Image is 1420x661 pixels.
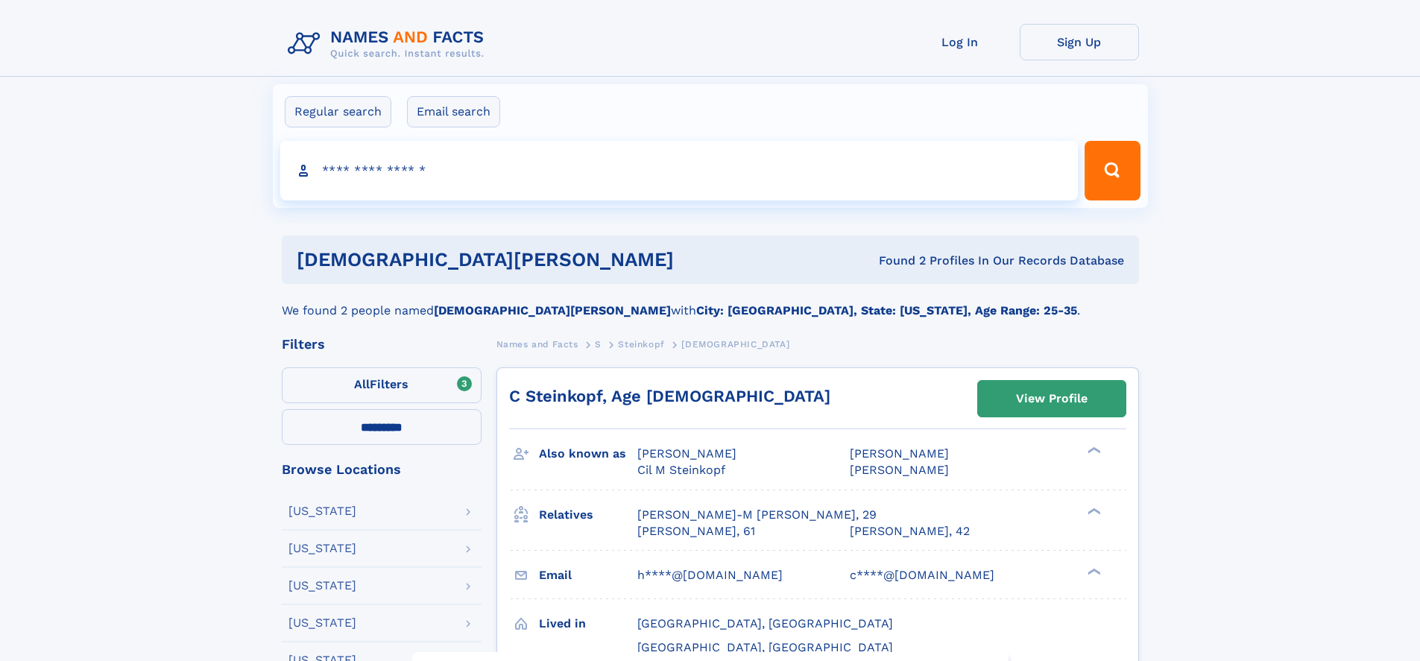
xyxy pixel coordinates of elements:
[850,463,949,477] span: [PERSON_NAME]
[285,96,391,127] label: Regular search
[595,335,602,353] a: S
[637,507,877,523] a: [PERSON_NAME]-M [PERSON_NAME], 29
[434,303,671,317] b: [DEMOGRAPHIC_DATA][PERSON_NAME]
[1084,446,1102,455] div: ❯
[1020,24,1139,60] a: Sign Up
[618,339,664,350] span: Steinkopf
[696,303,1077,317] b: City: [GEOGRAPHIC_DATA], State: [US_STATE], Age Range: 25-35
[297,250,777,269] h1: [DEMOGRAPHIC_DATA][PERSON_NAME]
[539,502,637,528] h3: Relatives
[978,381,1126,417] a: View Profile
[1084,566,1102,576] div: ❯
[282,463,482,476] div: Browse Locations
[539,611,637,636] h3: Lived in
[595,339,602,350] span: S
[288,617,356,629] div: [US_STATE]
[280,141,1079,200] input: search input
[288,543,356,554] div: [US_STATE]
[1085,141,1140,200] button: Search Button
[496,335,578,353] a: Names and Facts
[282,367,482,403] label: Filters
[637,463,725,477] span: Cil M Steinkopf
[1016,382,1088,416] div: View Profile
[637,523,755,540] a: [PERSON_NAME], 61
[1084,506,1102,516] div: ❯
[282,24,496,64] img: Logo Names and Facts
[288,505,356,517] div: [US_STATE]
[282,338,482,351] div: Filters
[618,335,664,353] a: Steinkopf
[354,377,370,391] span: All
[407,96,500,127] label: Email search
[637,640,893,654] span: [GEOGRAPHIC_DATA], [GEOGRAPHIC_DATA]
[681,339,789,350] span: [DEMOGRAPHIC_DATA]
[288,580,356,592] div: [US_STATE]
[637,616,893,630] span: [GEOGRAPHIC_DATA], [GEOGRAPHIC_DATA]
[850,523,970,540] a: [PERSON_NAME], 42
[539,563,637,588] h3: Email
[637,446,736,461] span: [PERSON_NAME]
[539,441,637,467] h3: Also known as
[850,446,949,461] span: [PERSON_NAME]
[509,387,830,405] a: C Steinkopf, Age [DEMOGRAPHIC_DATA]
[776,253,1124,269] div: Found 2 Profiles In Our Records Database
[282,284,1139,320] div: We found 2 people named with .
[900,24,1020,60] a: Log In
